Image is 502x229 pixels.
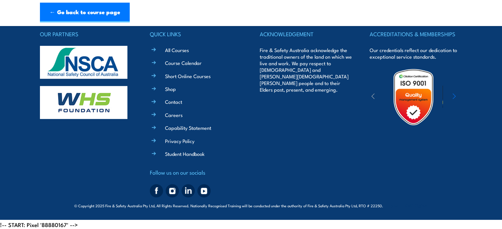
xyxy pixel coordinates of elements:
a: All Courses [165,46,189,53]
a: Privacy Policy [165,137,194,144]
img: ewpa-logo [443,86,500,108]
a: Contact [165,98,182,105]
a: Student Handbook [165,150,205,157]
h4: ACKNOWLEDGEMENT [260,29,352,39]
h4: OUR PARTNERS [40,29,132,39]
h4: Follow us on our socials [150,168,242,177]
a: Capability Statement [165,124,211,131]
h4: QUICK LINKS [150,29,242,39]
span: © Copyright 2025 Fire & Safety Australia Pty Ltd, All Rights Reserved. Nationally Recognised Trai... [74,202,428,209]
span: Site: [391,203,428,208]
a: Shop [165,85,176,92]
img: nsca-logo-footer [40,46,127,79]
a: KND Digital [405,202,428,209]
img: Untitled design (19) [385,68,442,126]
h4: ACCREDITATIONS & MEMBERSHIPS [370,29,462,39]
a: ← Go back to course page [40,3,130,22]
a: Short Online Courses [165,72,211,79]
p: Fire & Safety Australia acknowledge the traditional owners of the land on which we live and work.... [260,47,352,93]
img: whs-logo-footer [40,86,127,119]
p: Our credentials reflect our dedication to exceptional service standards. [370,47,462,60]
a: Careers [165,111,183,118]
a: Course Calendar [165,59,202,66]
